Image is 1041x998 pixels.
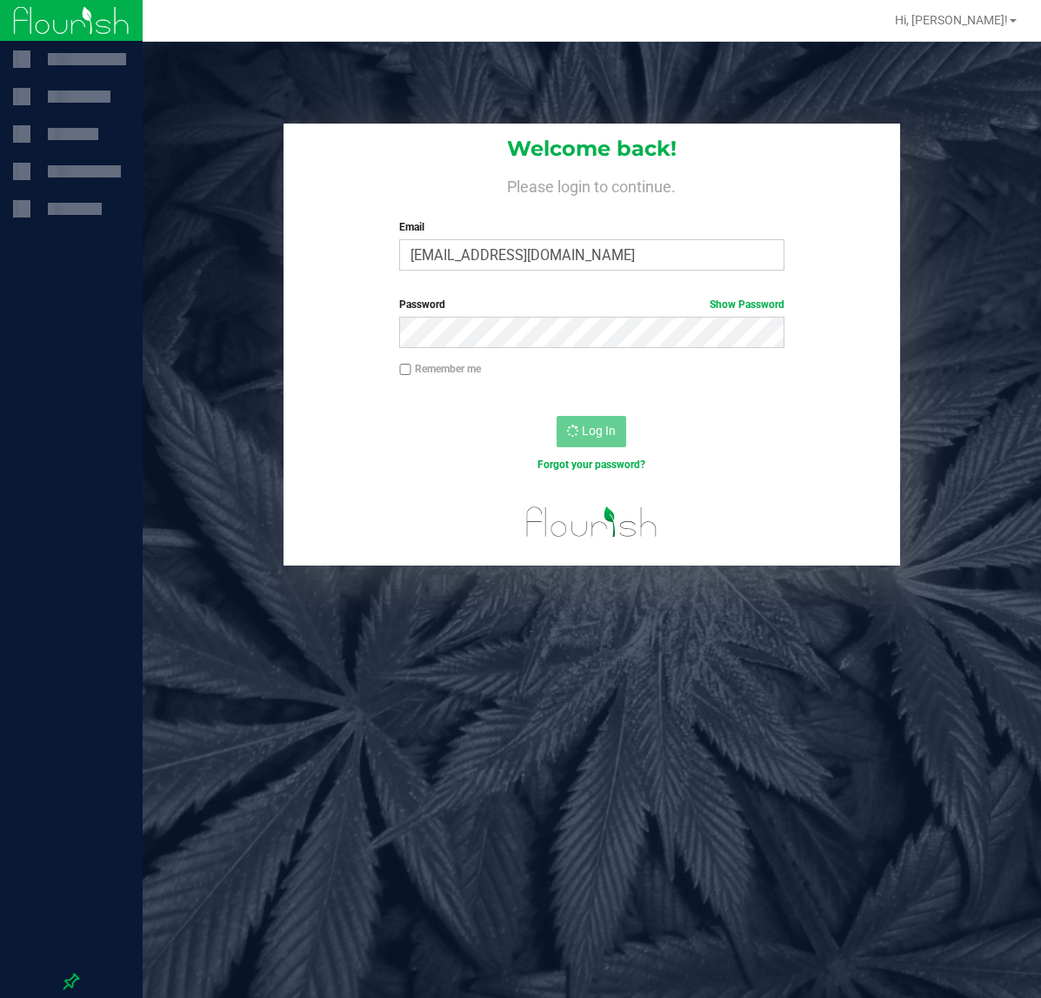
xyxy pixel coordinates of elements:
[399,219,784,235] label: Email
[399,361,481,377] label: Remember me
[710,298,784,311] a: Show Password
[399,298,445,311] span: Password
[582,424,616,438] span: Log In
[537,459,645,471] a: Forgot your password?
[399,364,411,376] input: Remember me
[895,13,1008,27] span: Hi, [PERSON_NAME]!
[284,174,900,195] h4: Please login to continue.
[284,137,900,160] h1: Welcome back!
[515,491,669,553] img: flourish_logo.svg
[557,416,626,447] button: Log In
[63,973,80,990] label: Pin the sidebar to full width on large screens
